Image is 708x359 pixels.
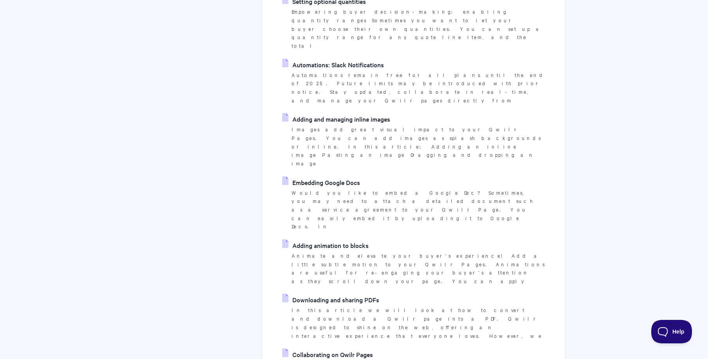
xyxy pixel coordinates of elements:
[282,294,379,305] a: Downloading and sharing PDFs
[292,71,545,105] p: Automations remain free for all plans until the end of 2025. Future limits may be introduced with...
[282,176,360,188] a: Embedding Google Docs
[292,306,545,340] p: In this article we will look at how to convert and download a Qwilr page into a PDF. Qwilr is des...
[292,125,545,168] p: Images add great visual impact to your Qwilr Pages. You can add images as splash backgrounds or i...
[292,188,545,231] p: Would you like to embed a Google Doc? Sometimes, you may need to attach a detailed document such ...
[282,59,384,70] a: Automations: Slack Notifications
[292,251,545,285] p: Animate and elevate your buyer's experience! Add a little subtle motion to your Qwilr Pages. Anim...
[282,113,390,125] a: Adding and managing inline images
[282,239,369,251] a: Adding animation to blocks
[651,320,692,343] iframe: Toggle Customer Support
[292,7,545,50] p: Empowering buyer decision-making: enabling quantity ranges Sometimes you want to let your buyer c...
